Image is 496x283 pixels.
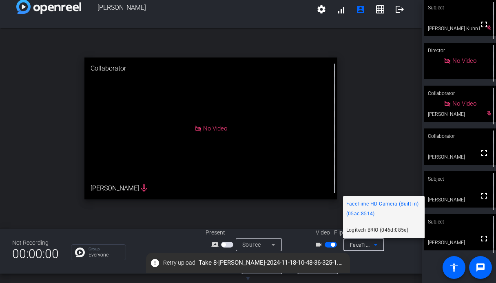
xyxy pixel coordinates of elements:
mat-icon: error [150,258,160,268]
span: Retry upload [163,259,195,267]
span: Take 8-[PERSON_NAME]-2024-11-18-10-48-36-325-1.webm [146,256,350,270]
span: ▼ [245,275,251,282]
span: FaceTime HD Camera (Built-in) (05ac:8514) [346,199,421,219]
span: Logitech BRIO (046d:085e) [346,225,408,235]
